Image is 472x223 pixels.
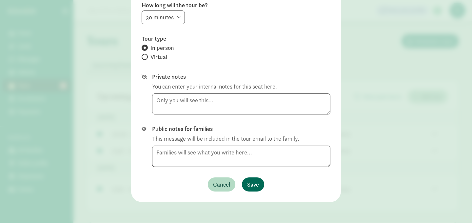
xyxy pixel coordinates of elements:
span: In person [150,44,174,52]
span: Save [247,180,259,189]
iframe: Chat Widget [439,192,472,223]
label: Private notes [152,73,330,81]
span: Virtual [150,53,167,61]
label: Tour type [142,35,330,43]
button: Cancel [208,177,235,192]
button: Save [242,177,264,192]
label: How long will the tour be? [142,1,330,9]
div: This message will be included in the tour email to the family. [152,134,299,143]
span: Cancel [213,180,230,189]
div: You can enter your internal notes for this seat here. [152,82,277,91]
label: Public notes for families [152,125,330,133]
